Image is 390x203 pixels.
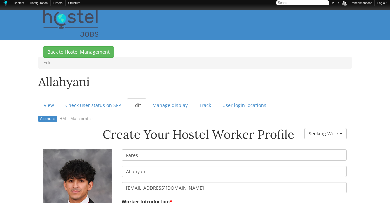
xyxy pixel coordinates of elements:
[276,0,329,5] input: Search
[60,98,126,112] a: Check user status on SFP
[38,75,352,92] h1: allahyani
[122,166,347,177] input: Worker Last Name
[194,98,216,112] a: Track
[217,98,272,112] a: User login locations
[304,128,347,139] button: Seeking Work
[43,193,112,200] a: View user profile.
[43,128,294,141] h1: Create Your Hostel Worker Profile
[43,46,114,58] a: Back to Hostel Management
[69,116,95,122] a: Main profile
[58,116,68,122] a: HM
[43,59,52,66] li: Edit
[43,10,98,37] img: Home
[122,182,347,193] input: E-mail address *
[38,98,59,112] a: View
[38,116,57,122] a: Account
[309,130,338,137] span: Seeking Work
[3,0,8,6] img: Home
[127,98,146,112] a: Edit
[122,149,347,161] input: Worker First Name
[147,98,193,112] a: Manage display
